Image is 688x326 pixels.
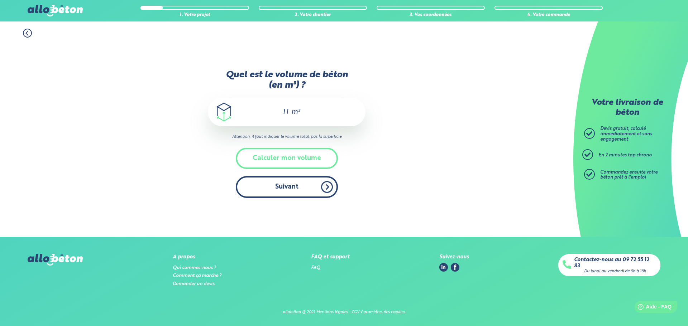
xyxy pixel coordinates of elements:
[574,257,656,269] a: Contactez-nous au 09 72 55 12 83
[173,282,215,286] a: Demander un devis
[361,310,405,314] a: Paramètres des cookies
[600,126,652,141] span: Devis gratuit, calculé immédiatement et sans engagement
[28,254,83,266] img: allobéton
[311,254,350,260] div: FAQ et support
[316,310,348,314] a: Mentions légales
[291,108,300,116] span: m³
[173,266,216,270] a: Qui sommes-nous ?
[140,13,249,18] div: 1. Votre projet
[208,70,365,91] label: Quel est le volume de béton (en m³) ?
[315,310,316,315] div: -
[377,13,485,18] div: 3. Vos coordonnées
[600,170,658,180] span: Commandez ensuite votre béton prêt à l'emploi
[586,98,668,118] p: Votre livraison de béton
[352,310,359,314] a: CGV
[439,254,469,260] div: Suivez-nous
[283,310,315,315] div: allobéton @ 2021
[494,13,603,18] div: 4. Votre commande
[598,153,652,157] span: En 2 minutes top chrono
[349,310,350,314] span: -
[311,266,320,270] a: FAQ
[236,148,338,169] button: Calculer mon volume
[259,13,367,18] div: 2. Votre chantier
[173,273,221,278] a: Comment ça marche ?
[624,298,680,318] iframe: Help widget launcher
[173,254,221,260] div: A propos
[28,5,83,16] img: allobéton
[236,176,338,198] button: Suivant
[359,310,361,315] div: -
[273,108,290,116] input: 0
[584,269,646,274] div: Du lundi au vendredi de 9h à 18h
[208,133,365,140] i: Attention, il faut indiquer le volume total, pas la superficie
